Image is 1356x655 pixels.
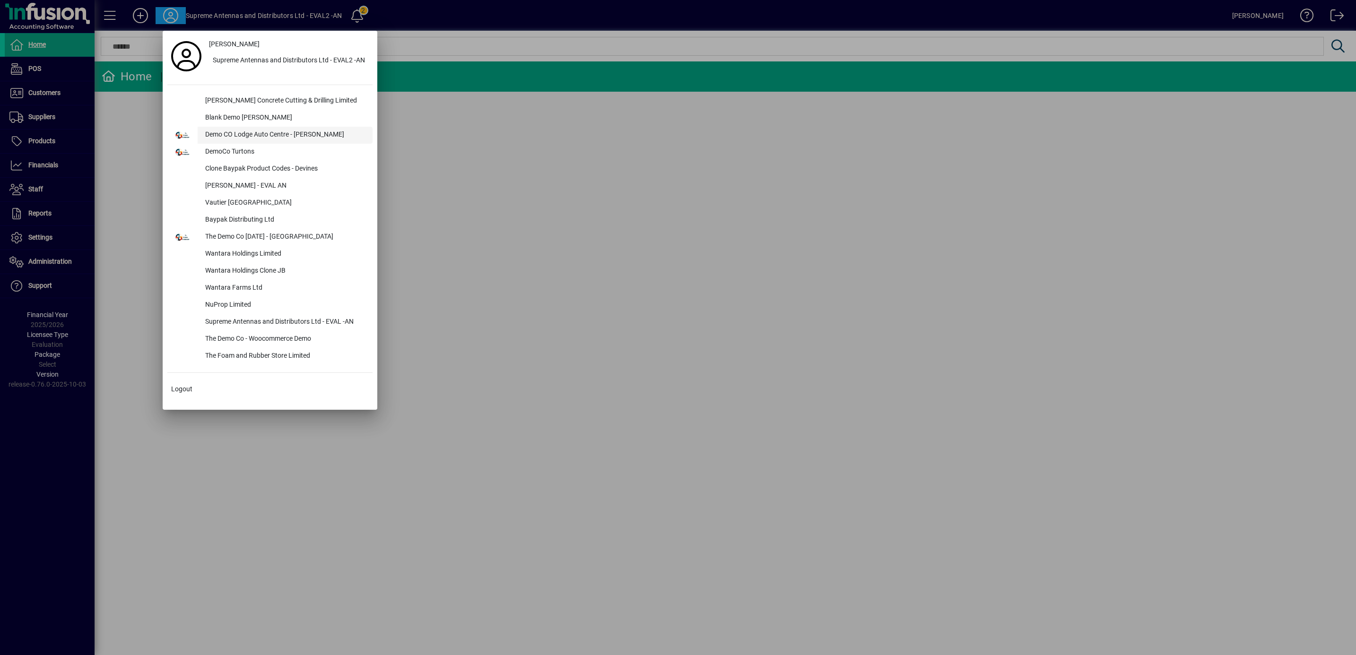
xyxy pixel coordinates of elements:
[167,178,373,195] button: [PERSON_NAME] - EVAL AN
[198,127,373,144] div: Demo CO Lodge Auto Centre - [PERSON_NAME]
[167,195,373,212] button: Vautier [GEOGRAPHIC_DATA]
[198,110,373,127] div: Blank Demo [PERSON_NAME]
[167,348,373,365] button: The Foam and Rubber Store Limited
[167,229,373,246] button: The Demo Co [DATE] - [GEOGRAPHIC_DATA]
[167,331,373,348] button: The Demo Co - Woocommerce Demo
[198,297,373,314] div: NuProp Limited
[167,212,373,229] button: Baypak Distributing Ltd
[167,127,373,144] button: Demo CO Lodge Auto Centre - [PERSON_NAME]
[198,178,373,195] div: [PERSON_NAME] - EVAL AN
[198,161,373,178] div: Clone Baypak Product Codes - Devines
[198,331,373,348] div: The Demo Co - Woocommerce Demo
[167,93,373,110] button: [PERSON_NAME] Concrete Cutting & Drilling Limited
[167,246,373,263] button: Wantara Holdings Limited
[198,212,373,229] div: Baypak Distributing Ltd
[198,280,373,297] div: Wantara Farms Ltd
[198,246,373,263] div: Wantara Holdings Limited
[198,348,373,365] div: The Foam and Rubber Store Limited
[198,144,373,161] div: DemoCo Turtons
[198,195,373,212] div: Vautier [GEOGRAPHIC_DATA]
[167,110,373,127] button: Blank Demo [PERSON_NAME]
[167,297,373,314] button: NuProp Limited
[167,263,373,280] button: Wantara Holdings Clone JB
[198,229,373,246] div: The Demo Co [DATE] - [GEOGRAPHIC_DATA]
[167,48,205,65] a: Profile
[198,93,373,110] div: [PERSON_NAME] Concrete Cutting & Drilling Limited
[205,52,373,69] button: Supreme Antennas and Distributors Ltd - EVAL2 -AN
[209,39,260,49] span: [PERSON_NAME]
[167,280,373,297] button: Wantara Farms Ltd
[167,144,373,161] button: DemoCo Turtons
[167,380,373,397] button: Logout
[167,161,373,178] button: Clone Baypak Product Codes - Devines
[198,314,373,331] div: Supreme Antennas and Distributors Ltd - EVAL -AN
[171,384,192,394] span: Logout
[198,263,373,280] div: Wantara Holdings Clone JB
[167,314,373,331] button: Supreme Antennas and Distributors Ltd - EVAL -AN
[205,35,373,52] a: [PERSON_NAME]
